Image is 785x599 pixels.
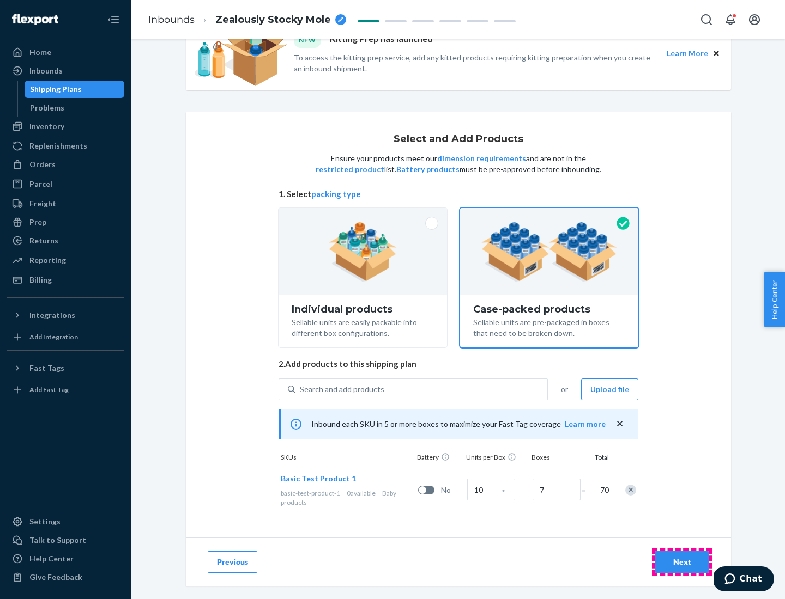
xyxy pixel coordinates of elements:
span: Basic Test Product 1 [281,474,356,483]
a: Add Fast Tag [7,381,124,399]
div: Individual products [292,304,434,315]
div: Settings [29,516,61,527]
a: Parcel [7,175,124,193]
button: Integrations [7,307,124,324]
ol: breadcrumbs [140,4,355,36]
span: 1. Select [279,188,638,200]
div: Fast Tags [29,363,64,374]
div: Case-packed products [473,304,625,315]
a: Settings [7,513,124,530]
button: Open Search Box [696,9,717,30]
button: Learn more [565,419,606,430]
div: Help Center [29,553,74,564]
span: 0 available [347,489,376,497]
a: Inventory [7,118,124,135]
button: restricted product [316,164,384,175]
div: Problems [30,102,64,113]
div: Units per Box [464,453,529,464]
button: packing type [311,188,361,200]
span: Zealously Stocky Mole [215,13,331,27]
div: Inbounds [29,65,63,76]
div: Baby products [281,488,414,507]
button: Fast Tags [7,359,124,377]
a: Orders [7,156,124,173]
button: Give Feedback [7,569,124,586]
button: Close Navigation [102,9,124,30]
div: Add Fast Tag [29,385,69,394]
div: Boxes [529,453,584,464]
div: Remove Item [625,485,636,496]
span: No [441,485,463,496]
a: Returns [7,232,124,249]
div: Billing [29,274,52,285]
a: Prep [7,213,124,231]
p: Ensure your products meet our and are not in the list. must be pre-approved before inbounding. [315,153,602,175]
div: Shipping Plans [30,84,82,95]
a: Shipping Plans [25,81,125,98]
button: Learn More [667,47,708,59]
span: 70 [598,485,609,496]
p: Kitting Prep has launched [330,33,433,47]
button: close [614,418,625,430]
div: Give Feedback [29,572,82,583]
div: Add Integration [29,332,78,341]
a: Inbounds [7,62,124,80]
a: Billing [7,271,124,289]
a: Problems [25,99,125,117]
p: To access the kitting prep service, add any kitted products requiring kitting preparation when yo... [294,52,657,74]
div: Reporting [29,255,66,266]
a: Freight [7,195,124,212]
div: Search and add products [300,384,384,395]
span: = [582,485,593,496]
h1: Select and Add Products [394,134,523,145]
button: Open notifications [720,9,741,30]
input: Number of boxes [533,479,581,500]
div: Freight [29,198,56,209]
a: Home [7,44,124,61]
div: Sellable units are easily packable into different box configurations. [292,315,434,339]
a: Reporting [7,252,124,269]
img: case-pack.59cecea509d18c883b923b81aeac6d0b.png [481,222,617,282]
button: Battery products [396,164,460,175]
div: SKUs [279,453,415,464]
div: Talk to Support [29,535,86,546]
div: Parcel [29,179,52,190]
button: dimension requirements [437,153,526,164]
img: individual-pack.facf35554cb0f1810c75b2bd6df2d64e.png [329,222,397,282]
div: Returns [29,235,58,246]
button: Next [655,551,709,573]
input: Case Quantity [467,479,515,500]
a: Help Center [7,550,124,567]
button: Previous [208,551,257,573]
a: Inbounds [148,14,195,26]
button: Close [710,47,722,59]
button: Open account menu [744,9,765,30]
img: Flexport logo [12,14,58,25]
div: Orders [29,159,56,170]
div: NEW [294,33,321,47]
div: Integrations [29,310,75,321]
span: 2. Add products to this shipping plan [279,358,638,370]
div: Inventory [29,121,64,132]
div: Replenishments [29,140,87,151]
a: Add Integration [7,328,124,346]
iframe: Opens a widget where you can chat to one of our agents [714,566,774,594]
div: Home [29,47,51,58]
div: Prep [29,217,46,228]
a: Replenishments [7,137,124,155]
button: Upload file [581,378,638,400]
div: Sellable units are pre-packaged in boxes that need to be broken down. [473,315,625,339]
button: Basic Test Product 1 [281,473,356,484]
div: Total [584,453,611,464]
button: Help Center [764,272,785,327]
button: Talk to Support [7,531,124,549]
div: Inbound each SKU in 5 or more boxes to maximize your Fast Tag coverage [279,409,638,439]
span: basic-test-product-1 [281,489,340,497]
div: Battery [415,453,464,464]
div: Next [664,557,700,567]
span: or [561,384,568,395]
